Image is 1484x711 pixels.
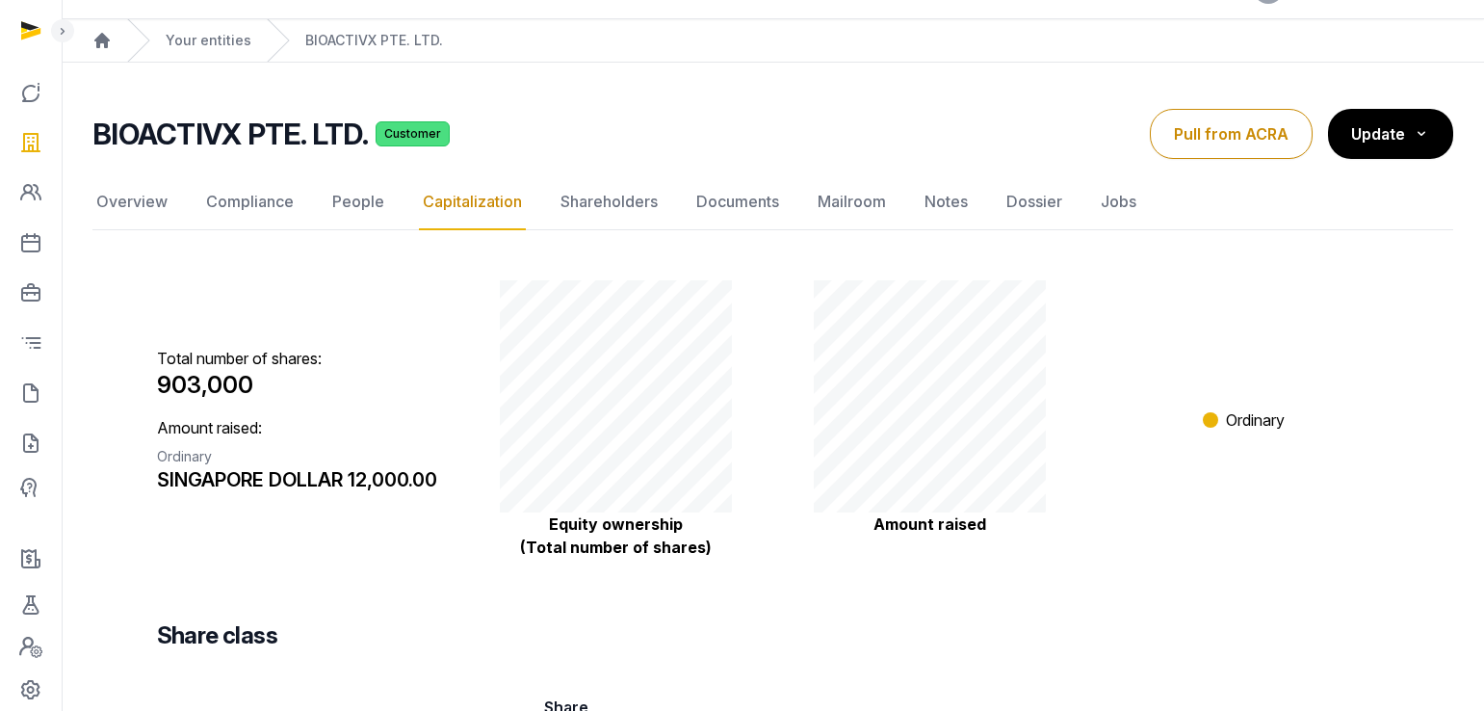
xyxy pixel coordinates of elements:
button: Update [1328,109,1453,159]
a: Dossier [1002,174,1066,230]
h2: BIOACTIVX PTE. LTD. [92,117,368,151]
a: Overview [92,174,171,230]
a: Capitalization [419,174,526,230]
p: Total number of shares: [157,347,448,401]
a: Shareholders [557,174,662,230]
p: Amount raised [814,513,1047,536]
p: Amount raised: [157,416,448,493]
a: People [328,174,388,230]
span: Customer [376,121,450,146]
span: Update [1351,124,1405,144]
li: Ordinary [1203,408,1285,432]
button: Pull from ACRA [1150,109,1313,159]
a: Documents [692,174,783,230]
a: Your entities [166,31,251,50]
nav: Tabs [92,174,1453,230]
p: Equity ownership (Total number of shares) [500,513,733,559]
span: 903,000 [157,371,253,399]
a: Compliance [202,174,298,230]
div: Ordinary [157,447,448,466]
nav: Breadcrumb [62,19,1484,63]
div: SINGAPORE DOLLAR 12,000.00 [157,466,448,493]
a: Jobs [1097,174,1140,230]
a: BIOACTIVX PTE. LTD. [305,31,443,50]
h3: Share class [157,620,277,651]
a: Notes [921,174,972,230]
a: Mailroom [814,174,890,230]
